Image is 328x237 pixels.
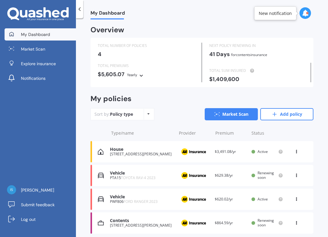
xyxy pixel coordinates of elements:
div: Type/name [111,130,174,136]
div: Yearly [127,72,137,78]
div: New notification [259,10,292,16]
a: Notifications [5,72,76,84]
a: Market Scan [5,43,76,55]
div: Sort by: [94,111,133,117]
img: Contents [98,220,104,226]
span: FORD RANGER 2023 [124,199,158,204]
span: Explore insurance [21,61,56,67]
a: [PERSON_NAME] [5,184,76,196]
span: TOYOTA RAV-4 2023 [121,175,155,180]
div: NEXT POLICY RENEWING IN [209,43,306,49]
span: My Dashboard [21,31,50,37]
span: My Dashboard [91,10,125,18]
span: Active [258,196,268,202]
div: Premium [215,130,247,136]
div: Policy type [110,111,133,117]
div: TOTAL PREMIUMS [98,63,194,69]
a: My Dashboard [5,28,76,41]
span: Renewing soon [258,170,274,180]
span: Renewing soon [258,218,274,227]
div: Provider [179,130,210,136]
div: $1,409,600 [209,76,306,82]
span: $3,491.08/yr [215,149,236,154]
span: $629.38/yr [215,173,233,178]
div: House [110,147,173,152]
div: PWF806 [110,200,173,204]
span: Submit feedback [21,202,55,208]
img: Vehicle [98,172,104,179]
div: Status [251,130,283,136]
div: TOTAL NUMBER OF POLICIES [98,43,194,49]
img: Vehicle [98,196,104,202]
div: 4 [98,51,194,57]
div: Contents [110,218,173,223]
span: $620.02/yr [215,196,233,202]
a: Log out [5,213,76,225]
a: Explore insurance [5,58,76,70]
img: 361326f7ed1cc757b1c1cf51d8fe3a6e [7,185,16,194]
span: Market Scan [21,46,45,52]
img: AA [178,146,209,157]
b: 41 Days [209,51,230,58]
span: Log out [21,216,36,222]
div: PTA15 [110,176,173,180]
span: for Contents insurance [231,52,267,57]
img: AA [178,193,209,205]
div: My policies [91,94,132,103]
div: [STREET_ADDRESS][PERSON_NAME] [110,223,173,228]
span: Active [258,149,268,154]
a: Add policy [260,108,313,120]
span: Notifications [21,75,46,81]
img: House [98,149,104,155]
a: Market Scan [205,108,258,120]
img: AA [178,217,209,229]
div: $5,605.07 [98,71,194,78]
div: [STREET_ADDRESS][PERSON_NAME] [110,152,173,156]
span: [PERSON_NAME] [21,187,54,193]
div: Vehicle [110,171,173,176]
div: Vehicle [110,194,173,200]
a: Submit feedback [5,199,76,211]
div: Overview [91,27,124,33]
span: $864.59/yr [215,220,233,225]
img: AA [178,170,209,181]
div: TOTAL SUM INSURED [209,68,306,74]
